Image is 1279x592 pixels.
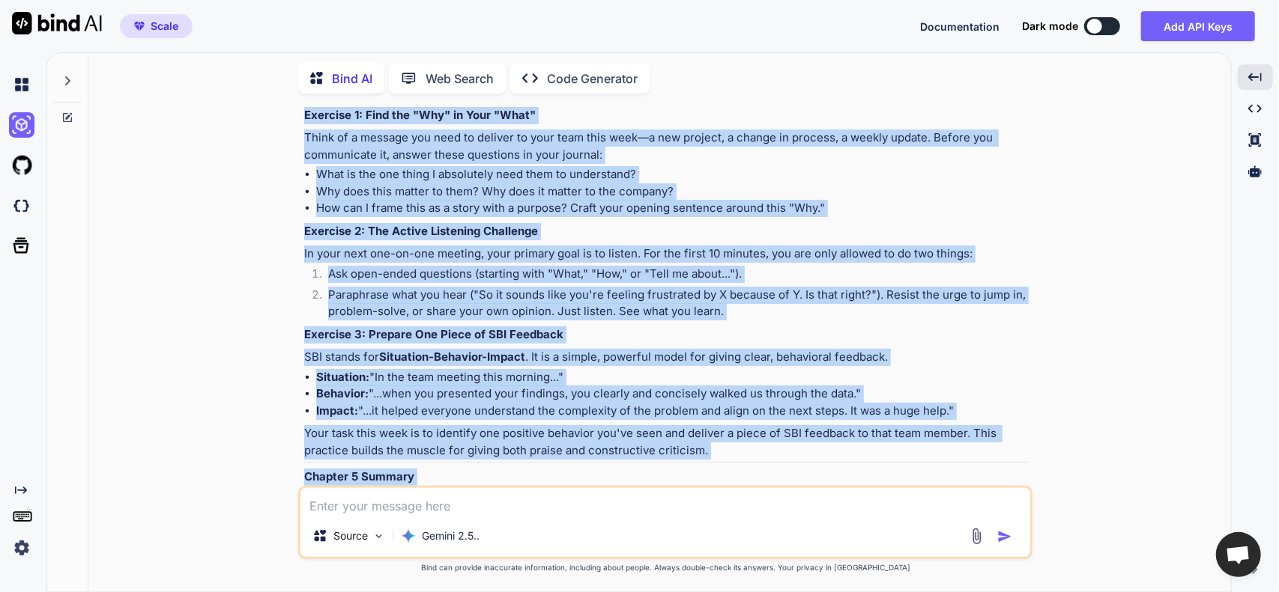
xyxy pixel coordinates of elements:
[426,70,494,88] p: Web Search
[134,22,145,31] img: premium
[316,403,358,418] strong: Impact:
[304,469,414,483] strong: Chapter 5 Summary
[1022,19,1078,34] span: Dark mode
[316,183,1029,201] li: Why does this matter to them? Why does it matter to the company?
[9,535,34,561] img: settings
[316,386,369,400] strong: Behavior:
[151,19,178,34] span: Scale
[316,166,1029,183] li: What is the one thing I absolutely need them to understand?
[997,529,1012,544] img: icon
[333,528,368,543] p: Source
[920,19,1000,34] button: Documentation
[316,369,1029,386] li: "In the team meeting this morning..."
[422,528,480,543] p: Gemini 2.5..
[304,425,1029,459] p: Your task this week is to identify one positive behavior you've seen and deliver a piece of SBI f...
[1141,11,1255,41] button: Add API Keys
[9,112,34,138] img: ai-studio
[316,287,1029,320] li: Paraphrase what you hear ("So it sounds like you're feeling frustrated by X because of Y. Is that...
[920,20,1000,33] span: Documentation
[968,528,985,545] img: attachment
[304,245,1029,263] p: In your next one-on-one meeting, your primary goal is to listen. For the first 10 minutes, you ar...
[120,14,193,38] button: premiumScale
[298,562,1032,573] p: Bind can provide inaccurate information, including about people. Always double-check its answers....
[9,153,34,178] img: githubLight
[304,129,1029,163] p: Think of a message you need to deliver to your team this week—a new project, a change in process,...
[379,350,525,364] strong: Situation-Behavior-Impact
[316,266,1029,287] li: Ask open-ended questions (starting with "What," "How," or "Tell me about...").
[9,193,34,219] img: darkCloudIdeIcon
[332,70,372,88] p: Bind AI
[316,385,1029,403] li: "...when you presented your findings, you clearly and concisely walked us through the data."
[304,349,1029,366] p: SBI stands for . It is a simple, powerful model for giving clear, behavioral feedback.
[9,72,34,97] img: chat
[304,327,563,341] strong: Exercise 3: Prepare One Piece of SBI Feedback
[304,224,538,238] strong: Exercise 2: The Active Listening Challenge
[547,70,638,88] p: Code Generator
[316,370,369,384] strong: Situation:
[316,200,1029,217] li: How can I frame this as a story with a purpose? Craft your opening sentence around this "Why."
[304,108,536,122] strong: Exercise 1: Find the "Why" in Your "What"
[1216,532,1261,577] a: Open chat
[12,12,102,34] img: Bind AI
[316,403,1029,420] li: "...it helped everyone understand the complexity of the problem and align on the next steps. It w...
[372,530,385,543] img: Pick Models
[401,528,416,543] img: Gemini 2.5 Pro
